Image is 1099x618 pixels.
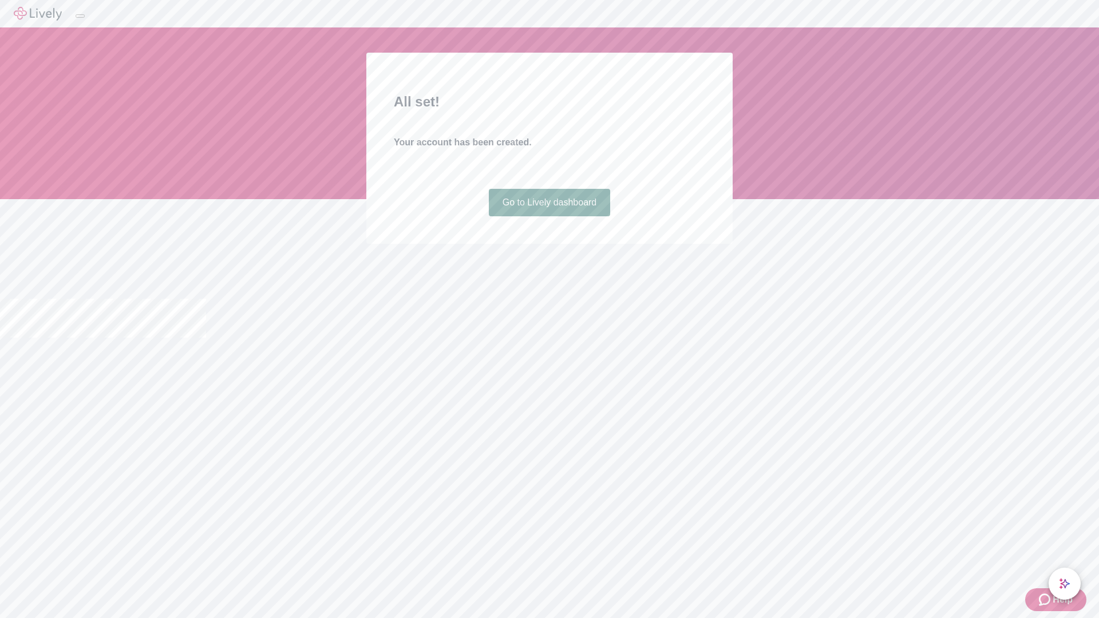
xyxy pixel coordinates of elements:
[1059,578,1070,589] svg: Lively AI Assistant
[1053,593,1073,607] span: Help
[1025,588,1086,611] button: Zendesk support iconHelp
[489,189,611,216] a: Go to Lively dashboard
[394,136,705,149] h4: Your account has been created.
[14,7,62,21] img: Lively
[394,92,705,112] h2: All set!
[1049,568,1081,600] button: chat
[1039,593,1053,607] svg: Zendesk support icon
[76,14,85,18] button: Log out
